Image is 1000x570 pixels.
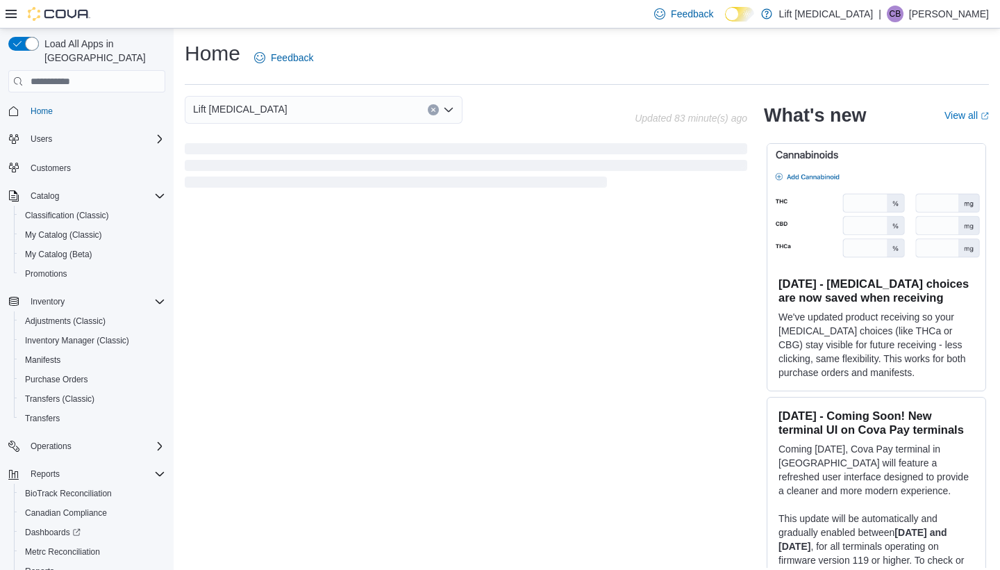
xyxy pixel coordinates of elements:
[31,133,52,145] span: Users
[671,7,713,21] span: Feedback
[778,409,974,437] h3: [DATE] - Coming Soon! New terminal UI on Cova Pay terminals
[25,374,88,385] span: Purchase Orders
[31,296,65,307] span: Inventory
[185,146,747,190] span: Loading
[25,131,165,147] span: Users
[764,104,866,127] h2: What's new
[31,106,53,117] span: Home
[19,227,165,243] span: My Catalog (Classic)
[778,277,974,304] h3: [DATE] - [MEDICAL_DATA] choices are now saved when receiving
[25,335,129,346] span: Inventory Manager (Classic)
[779,6,874,22] p: Lift [MEDICAL_DATA]
[19,391,165,407] span: Transfers (Classic)
[25,103,58,120] a: Home
[14,245,171,264] button: My Catalog (Beta)
[19,485,117,502] a: BioTrack Reconciliation
[19,371,165,388] span: Purchase Orders
[19,313,165,329] span: Adjustments (Classic)
[878,6,881,22] p: |
[31,441,72,452] span: Operations
[19,352,66,368] a: Manifests
[14,331,171,350] button: Inventory Manager (Classic)
[3,157,171,177] button: Customers
[19,524,86,541] a: Dashboards
[778,442,974,498] p: Coming [DATE], Cova Pay terminal in [GEOGRAPHIC_DATA] will feature a refreshed user interface des...
[19,524,165,541] span: Dashboards
[19,410,165,427] span: Transfers
[25,507,107,519] span: Canadian Compliance
[19,207,165,224] span: Classification (Classic)
[39,37,165,65] span: Load All Apps in [GEOGRAPHIC_DATA]
[31,190,59,202] span: Catalog
[19,391,100,407] a: Transfers (Classic)
[193,101,287,117] span: Lift [MEDICAL_DATA]
[19,266,165,282] span: Promotions
[3,186,171,206] button: Catalog
[14,311,171,331] button: Adjustments (Classic)
[25,293,70,310] button: Inventory
[3,437,171,456] button: Operations
[428,104,439,115] button: Clear input
[14,542,171,562] button: Metrc Reconciliation
[25,413,60,424] span: Transfers
[14,484,171,503] button: BioTrack Reconciliation
[19,332,165,349] span: Inventory Manager (Classic)
[19,352,165,368] span: Manifests
[3,101,171,121] button: Home
[19,313,111,329] a: Adjustments (Classic)
[25,355,60,366] span: Manifests
[14,503,171,523] button: Canadian Compliance
[271,51,313,65] span: Feedback
[25,160,76,177] a: Customers
[28,7,90,21] img: Cova
[19,207,115,224] a: Classification (Classic)
[25,438,77,455] button: Operations
[14,370,171,389] button: Purchase Orders
[3,464,171,484] button: Reports
[249,44,319,72] a: Feedback
[778,310,974,380] p: We've updated product receiving so your [MEDICAL_DATA] choices (like THCa or CBG) stay visible fo...
[443,104,454,115] button: Open list of options
[25,188,165,204] span: Catalog
[19,332,135,349] a: Inventory Manager (Classic)
[3,292,171,311] button: Inventory
[19,505,165,521] span: Canadian Compliance
[25,527,81,538] span: Dashboards
[19,246,165,263] span: My Catalog (Beta)
[944,110,989,121] a: View allExternal link
[725,7,754,22] input: Dark Mode
[25,546,100,557] span: Metrc Reconciliation
[25,466,165,482] span: Reports
[31,163,71,174] span: Customers
[14,264,171,284] button: Promotions
[14,523,171,542] a: Dashboards
[25,102,165,120] span: Home
[19,227,108,243] a: My Catalog (Classic)
[19,485,165,502] span: BioTrack Reconciliation
[3,129,171,149] button: Users
[25,488,112,499] span: BioTrack Reconciliation
[19,544,165,560] span: Metrc Reconciliation
[887,6,903,22] div: Clarence Barr
[25,249,92,260] span: My Catalog (Beta)
[25,438,165,455] span: Operations
[25,131,58,147] button: Users
[19,266,73,282] a: Promotions
[31,469,60,480] span: Reports
[25,188,65,204] button: Catalog
[19,505,112,521] a: Canadian Compliance
[14,206,171,225] button: Classification (Classic)
[25,293,165,310] span: Inventory
[25,466,65,482] button: Reports
[25,268,67,279] span: Promotions
[25,316,106,327] span: Adjustments (Classic)
[25,393,94,405] span: Transfers (Classic)
[25,229,102,241] span: My Catalog (Classic)
[19,410,65,427] a: Transfers
[14,225,171,245] button: My Catalog (Classic)
[19,371,94,388] a: Purchase Orders
[14,409,171,428] button: Transfers
[25,210,109,221] span: Classification (Classic)
[981,112,989,120] svg: External link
